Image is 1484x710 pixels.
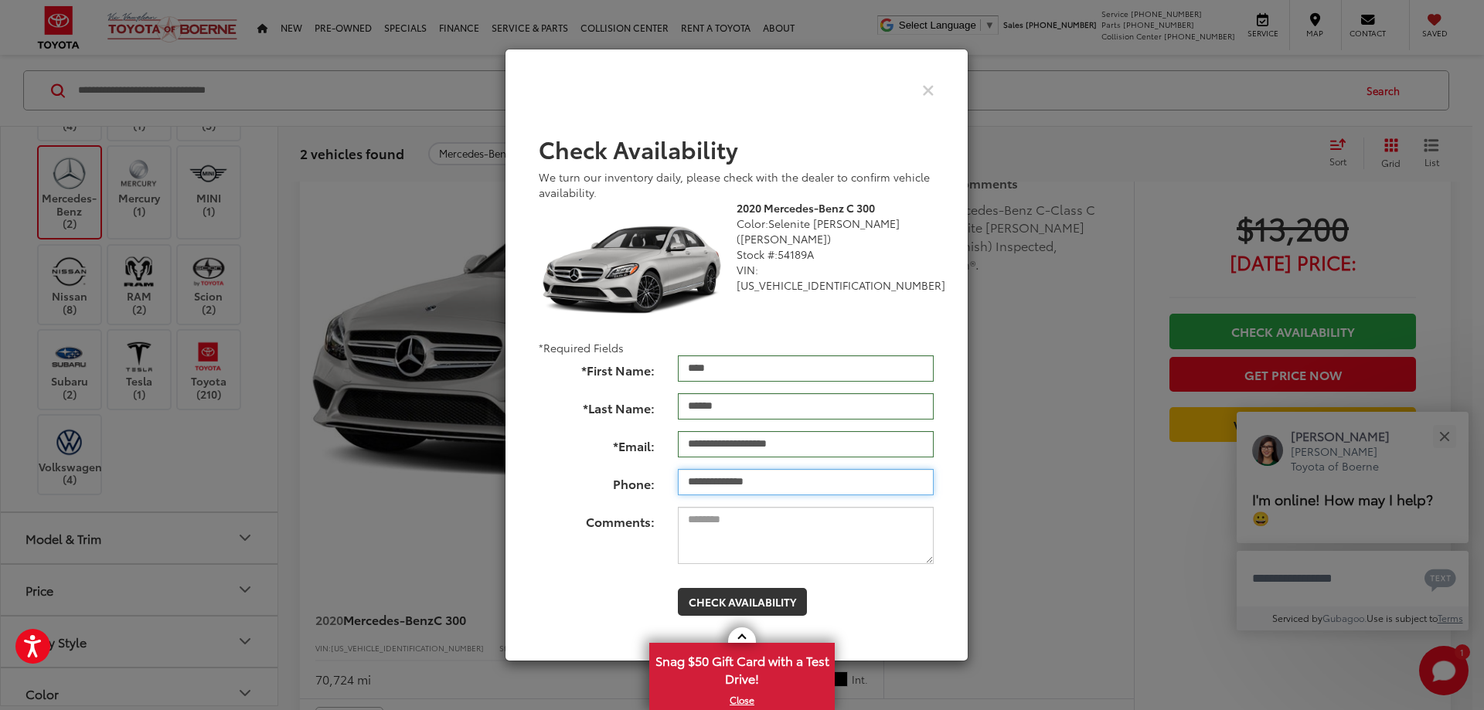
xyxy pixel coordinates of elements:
[539,200,725,340] img: 2020 Mercedes-Benz C 300
[539,136,934,161] h2: Check Availability
[539,340,624,355] span: *Required Fields
[922,81,934,97] button: Close
[737,216,768,231] span: Color:
[527,431,667,455] label: *Email:
[737,262,758,277] span: VIN:
[737,216,900,246] span: Selenite [PERSON_NAME] ([PERSON_NAME])
[527,393,667,417] label: *Last Name:
[737,246,778,262] span: Stock #:
[678,588,807,616] button: Check Availability
[737,277,945,293] span: [US_VEHICLE_IDENTIFICATION_NUMBER]
[527,507,667,531] label: Comments:
[527,355,667,379] label: *First Name:
[527,469,667,493] label: Phone:
[737,200,875,216] b: 2020 Mercedes-Benz C 300
[539,169,934,200] div: We turn our inventory daily, please check with the dealer to confirm vehicle availability.
[651,644,833,691] span: Snag $50 Gift Card with a Test Drive!
[778,246,814,262] span: 54189A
